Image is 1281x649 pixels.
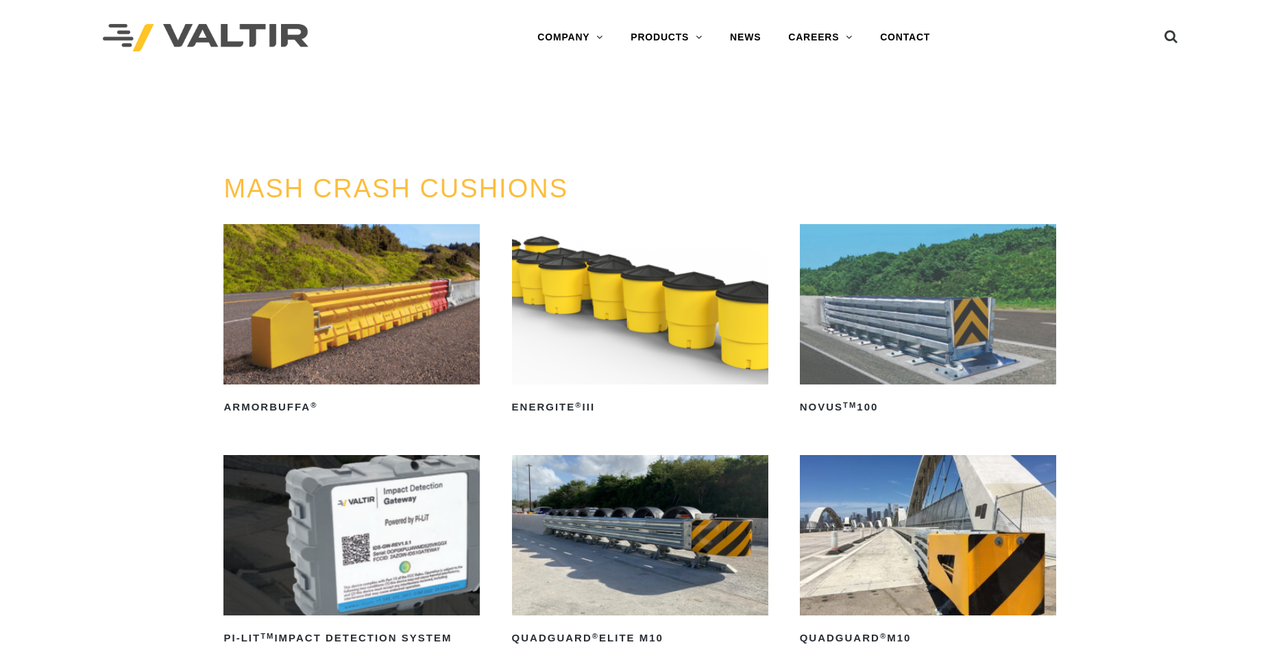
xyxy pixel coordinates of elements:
a: QuadGuard®M10 [800,455,1056,649]
a: ArmorBuffa® [223,224,480,418]
h2: NOVUS 100 [800,397,1056,419]
img: Valtir [103,24,308,52]
sup: ® [575,401,582,409]
a: CAREERS [774,24,866,51]
sup: ® [310,401,317,409]
a: ENERGITE®III [512,224,768,418]
sup: ® [592,632,599,640]
sup: TM [843,401,857,409]
a: NEWS [716,24,774,51]
a: PI-LITTMImpact Detection System [223,455,480,649]
sup: ® [880,632,887,640]
h2: ArmorBuffa [223,397,480,419]
a: PRODUCTS [617,24,716,51]
a: QuadGuard®Elite M10 [512,455,768,649]
a: COMPANY [524,24,617,51]
a: MASH CRASH CUSHIONS [223,174,568,203]
a: NOVUSTM100 [800,224,1056,418]
sup: TM [260,632,274,640]
a: CONTACT [866,24,944,51]
h2: ENERGITE III [512,397,768,419]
